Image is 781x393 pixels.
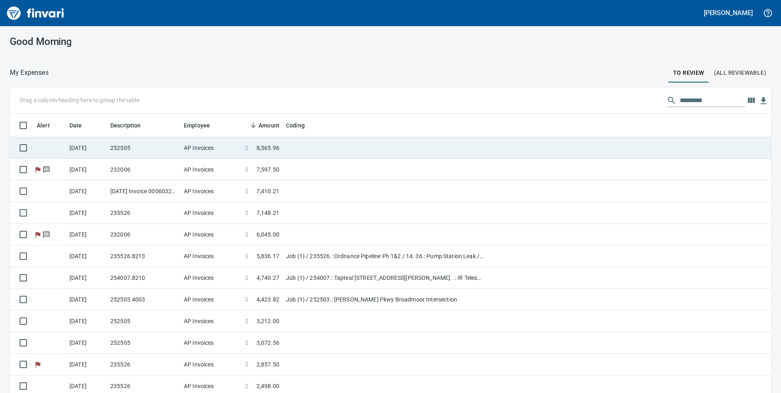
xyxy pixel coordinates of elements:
[66,181,107,202] td: [DATE]
[245,317,248,325] span: $
[42,167,51,172] span: Has messages
[110,121,141,130] span: Description
[66,137,107,159] td: [DATE]
[181,202,242,224] td: AP Invoices
[245,360,248,368] span: $
[283,289,487,310] td: Job (1) / 252503.: [PERSON_NAME] Pkwy Broadmoor Intersection
[33,362,42,367] span: Flagged
[745,94,757,107] button: Choose columns to display
[5,3,66,23] img: Finvari
[283,267,487,289] td: Job (1) / 254007.: Tapteal [STREET_ADDRESS][PERSON_NAME]. .: IR Telescopic Forklift 10K / 5: Other
[181,354,242,375] td: AP Invoices
[69,121,93,130] span: Date
[107,224,181,246] td: 232006
[66,310,107,332] td: [DATE]
[66,224,107,246] td: [DATE]
[248,121,279,130] span: Amount
[257,339,279,347] span: 3,072.56
[181,181,242,202] td: AP Invoices
[673,68,704,78] span: To Review
[33,232,42,237] span: Flagged
[704,9,753,17] h5: [PERSON_NAME]
[257,317,279,325] span: 3,212.00
[181,332,242,354] td: AP Invoices
[10,68,49,78] p: My Expenses
[110,121,152,130] span: Description
[286,121,315,130] span: Coding
[245,295,248,304] span: $
[245,165,248,174] span: $
[181,310,242,332] td: AP Invoices
[107,289,181,310] td: 252503.4003
[257,360,279,368] span: 2,857.50
[42,232,51,237] span: Has messages
[181,289,242,310] td: AP Invoices
[757,95,770,107] button: Download table
[283,246,487,267] td: Job (1) / 235526.: Ordnance Pipeline Ph 1&2 / 14. 36.: Pump Station Leak / 5: Other
[181,246,242,267] td: AP Invoices
[66,246,107,267] td: [DATE]
[69,121,82,130] span: Date
[66,202,107,224] td: [DATE]
[245,187,248,195] span: $
[245,230,248,239] span: $
[245,144,248,152] span: $
[37,121,50,130] span: Alert
[257,230,279,239] span: 6,045.00
[20,96,139,104] p: Drag a column heading here to group the table
[107,159,181,181] td: 232006
[107,332,181,354] td: 252505
[257,165,279,174] span: 7,597.50
[107,181,181,202] td: [DATE] Invoice 00060323 from Nucor Building Systems- [US_STATE], LLC (1-39327)
[181,267,242,289] td: AP Invoices
[181,159,242,181] td: AP Invoices
[257,252,279,260] span: 5,836.17
[257,295,279,304] span: 4,423.82
[10,36,250,47] h3: Good Morning
[257,144,279,152] span: 8,565.96
[66,267,107,289] td: [DATE]
[257,187,279,195] span: 7,410.21
[66,332,107,354] td: [DATE]
[245,382,248,390] span: $
[181,224,242,246] td: AP Invoices
[257,382,279,390] span: 2,498.00
[37,121,60,130] span: Alert
[33,167,42,172] span: Flagged
[714,68,766,78] span: (All Reviewable)
[181,137,242,159] td: AP Invoices
[107,202,181,224] td: 235526
[107,137,181,159] td: 252505
[245,252,248,260] span: $
[184,121,210,130] span: Employee
[245,209,248,217] span: $
[107,246,181,267] td: 235526.8213
[66,289,107,310] td: [DATE]
[107,310,181,332] td: 252505
[107,267,181,289] td: 254007.8210
[286,121,305,130] span: Coding
[107,354,181,375] td: 235526
[66,159,107,181] td: [DATE]
[257,274,279,282] span: 4,740.27
[259,121,279,130] span: Amount
[245,339,248,347] span: $
[10,68,49,78] nav: breadcrumb
[66,354,107,375] td: [DATE]
[257,209,279,217] span: 7,148.21
[184,121,221,130] span: Employee
[702,7,755,19] button: [PERSON_NAME]
[245,274,248,282] span: $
